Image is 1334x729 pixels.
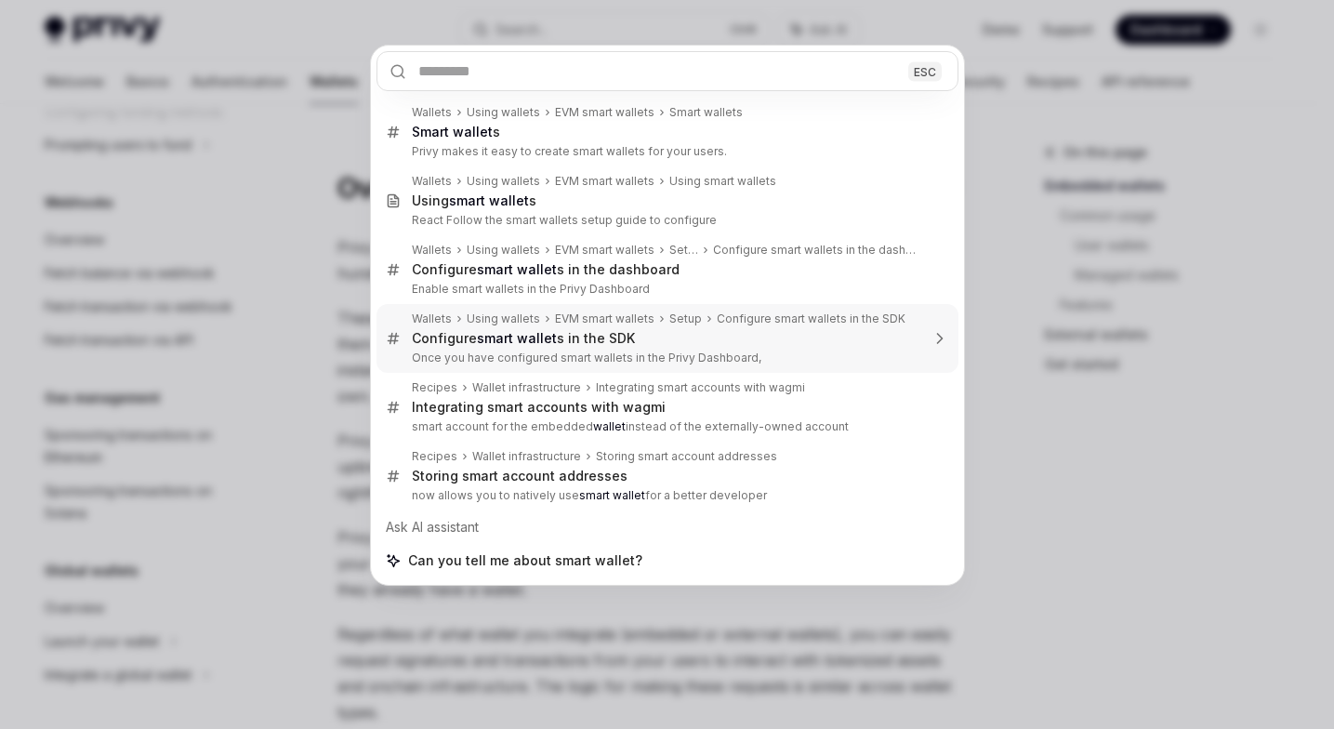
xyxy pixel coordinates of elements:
div: Integrating smart accounts with wagmi [596,380,805,395]
div: Storing smart account addresses [412,468,627,484]
p: Privy makes it easy to create smart wallets for your users. [412,144,919,159]
b: wallet [593,419,626,433]
div: Using wallets [467,243,540,258]
b: Smart wallet [412,124,493,139]
p: smart account for the embedded instead of the externally-owned account [412,419,919,434]
div: s [412,124,500,140]
div: Using smart wallets [669,174,776,189]
div: Storing smart account addresses [596,449,777,464]
p: Once you have configured smart wallets in the Privy Dashboard, [412,351,919,365]
div: EVM smart wallets [555,243,654,258]
div: EVM smart wallets [555,174,654,189]
div: Wallets [412,243,452,258]
div: Wallet infrastructure [472,449,581,464]
div: Setup [669,243,698,258]
div: ESC [908,61,942,81]
span: Can you tell me about smart wallet? [408,551,642,570]
div: Wallets [412,105,452,120]
b: smart wallet [477,261,557,277]
div: Using wallets [467,174,540,189]
div: Configure s in the SDK [412,330,635,347]
div: Using wallets [467,311,540,326]
div: Configure smart wallets in the SDK [717,311,905,326]
div: Smart wallets [669,105,743,120]
div: Configure smart wallets in the dashboard [713,243,919,258]
p: now allows you to natively use for a better developer [412,488,919,503]
div: Integrating smart accounts with wagmi [412,399,666,416]
div: Ask AI assistant [376,510,958,544]
b: smart wallet [579,488,645,502]
p: Enable smart wallets in the Privy Dashboard [412,282,919,297]
div: Configure s in the dashboard [412,261,680,278]
div: Recipes [412,380,457,395]
div: EVM smart wallets [555,105,654,120]
b: smart wallet [477,330,557,346]
div: Using s [412,192,536,209]
div: Wallets [412,311,452,326]
div: Recipes [412,449,457,464]
div: Wallets [412,174,452,189]
p: React Follow the smart wallets setup guide to configure [412,213,919,228]
div: Wallet infrastructure [472,380,581,395]
div: EVM smart wallets [555,311,654,326]
b: smart wallet [449,192,529,208]
div: Using wallets [467,105,540,120]
div: Setup [669,311,702,326]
